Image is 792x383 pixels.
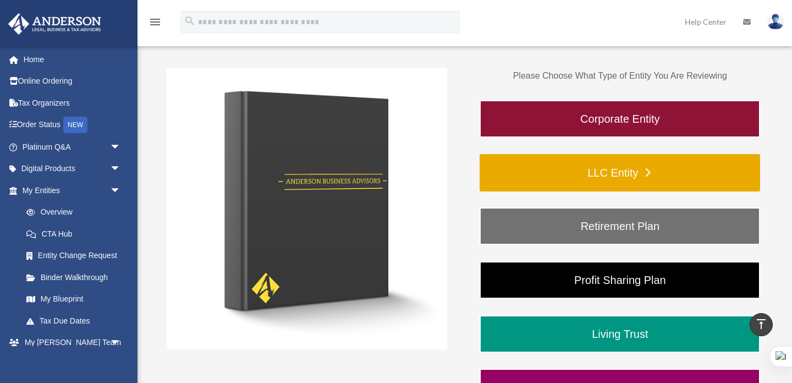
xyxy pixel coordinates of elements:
a: Living Trust [480,315,760,353]
span: arrow_drop_down [110,179,132,202]
i: menu [148,15,162,29]
a: My Entitiesarrow_drop_down [8,179,137,201]
a: vertical_align_top [750,313,773,336]
img: User Pic [767,14,784,30]
a: Entity Change Request [15,245,137,267]
img: Anderson Advisors Platinum Portal [5,13,105,35]
a: CTA Hub [15,223,137,245]
a: Tax Organizers [8,92,137,114]
a: Corporate Entity [480,100,760,138]
a: Overview [15,201,137,223]
span: arrow_drop_down [110,158,132,180]
a: Tax Due Dates [15,310,137,332]
a: My [PERSON_NAME] Teamarrow_drop_down [8,332,137,354]
span: arrow_drop_down [110,332,132,354]
i: search [184,15,196,27]
i: vertical_align_top [755,318,768,331]
a: Binder Walkthrough [15,266,132,288]
a: Online Ordering [8,70,137,92]
a: Home [8,48,137,70]
a: LLC Entity [480,154,760,191]
div: NEW [63,117,87,133]
p: Please Choose What Type of Entity You Are Reviewing [480,68,760,84]
a: menu [148,19,162,29]
a: My Blueprint [15,288,137,310]
a: Profit Sharing Plan [480,261,760,299]
span: arrow_drop_down [110,136,132,158]
a: Retirement Plan [480,207,760,245]
a: Order StatusNEW [8,114,137,136]
a: Platinum Q&Aarrow_drop_down [8,136,137,158]
a: Digital Productsarrow_drop_down [8,158,137,180]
